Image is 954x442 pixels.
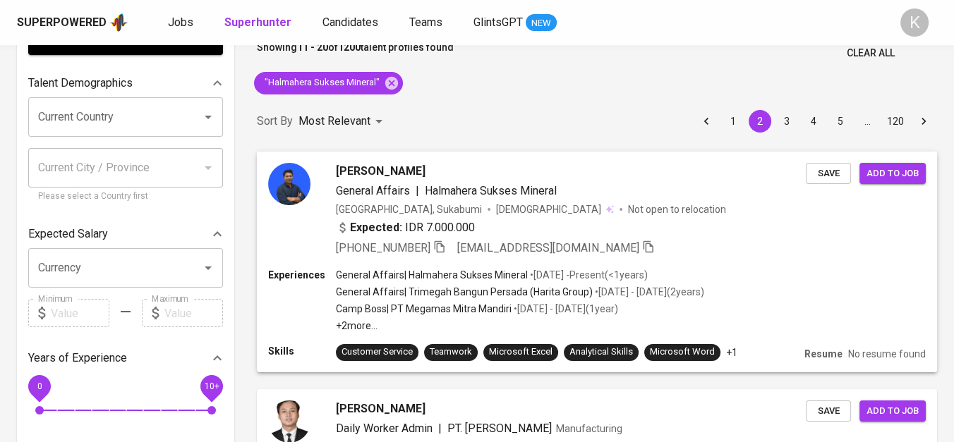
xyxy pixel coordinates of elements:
[859,163,926,185] button: Add to job
[38,190,213,204] p: Please select a Country first
[268,344,336,358] p: Skills
[204,381,219,391] span: 10+
[350,219,402,236] b: Expected:
[336,319,704,333] p: +2 more ...
[342,345,413,359] div: Customer Service
[338,42,361,53] b: 1200
[802,110,825,133] button: Go to page 4
[322,14,381,32] a: Candidates
[447,422,552,435] span: PT. [PERSON_NAME]
[224,16,291,29] b: Superhunter
[336,285,593,299] p: General Affairs | Trimegah Bangun Persada (Harita Group)
[749,110,771,133] button: page 2
[336,184,410,197] span: General Affairs
[512,302,618,316] p: • [DATE] - [DATE] ( 1 year )
[457,241,639,254] span: [EMAIL_ADDRESS][DOMAIN_NAME]
[298,113,370,130] p: Most Relevant
[17,12,128,33] a: Superpoweredapp logo
[496,202,603,216] span: [DEMOGRAPHIC_DATA]
[28,75,133,92] p: Talent Demographics
[28,350,127,367] p: Years of Experience
[806,400,851,422] button: Save
[268,268,336,282] p: Experiences
[438,420,442,437] span: |
[900,8,929,37] div: K
[336,400,425,417] span: [PERSON_NAME]
[17,15,107,31] div: Superpowered
[726,345,737,360] p: +1
[336,163,425,180] span: [PERSON_NAME]
[775,110,798,133] button: Go to page 3
[848,347,926,361] p: No resume found
[298,109,387,135] div: Most Relevant
[336,302,512,316] p: Camp Boss | PT Megamas Mitra Mandiri
[804,347,843,361] p: Resume
[257,113,293,130] p: Sort By
[409,16,442,29] span: Teams
[336,219,475,236] div: IDR 7.000.000
[198,107,218,127] button: Open
[430,345,472,359] div: Teamwork
[806,163,851,185] button: Save
[628,202,726,216] p: Not open to relocation
[867,403,919,419] span: Add to job
[856,114,878,128] div: …
[336,422,433,435] span: Daily Worker Admin
[526,16,557,30] span: NEW
[473,14,557,32] a: GlintsGPT NEW
[336,268,528,282] p: General Affairs | Halmahera Sukses Mineral
[912,110,935,133] button: Go to next page
[28,69,223,97] div: Talent Demographics
[254,76,388,90] span: "Halmahera Sukses Mineral"
[51,299,109,327] input: Value
[695,110,718,133] button: Go to previous page
[28,226,108,243] p: Expected Salary
[829,110,852,133] button: Go to page 5
[336,241,430,254] span: [PHONE_NUMBER]
[867,166,919,182] span: Add to job
[813,403,844,419] span: Save
[883,110,908,133] button: Go to page 120
[722,110,744,133] button: Go to page 1
[593,285,704,299] p: • [DATE] - [DATE] ( 2 years )
[28,220,223,248] div: Expected Salary
[650,345,715,359] div: Microsoft Word
[28,344,223,372] div: Years of Experience
[813,166,844,182] span: Save
[297,42,328,53] b: 11 - 20
[109,12,128,33] img: app logo
[569,345,633,359] div: Analytical Skills
[416,183,419,199] span: |
[489,345,553,359] div: Microsoft Excel
[168,16,193,29] span: Jobs
[859,400,926,422] button: Add to job
[164,299,223,327] input: Value
[37,381,42,391] span: 0
[841,40,900,66] button: Clear All
[224,14,294,32] a: Superhunter
[473,16,523,29] span: GlintsGPT
[257,40,454,66] p: Showing of talent profiles found
[556,423,622,434] span: Manufacturing
[847,44,895,62] span: Clear All
[168,14,196,32] a: Jobs
[425,184,557,197] span: Halmahera Sukses Mineral
[257,152,937,372] a: [PERSON_NAME]General Affairs|Halmahera Sukses Mineral[GEOGRAPHIC_DATA], Sukabumi[DEMOGRAPHIC_DATA...
[198,258,218,278] button: Open
[254,72,403,94] div: "Halmahera Sukses Mineral"
[693,110,937,133] nav: pagination navigation
[409,14,445,32] a: Teams
[322,16,378,29] span: Candidates
[336,202,482,216] div: [GEOGRAPHIC_DATA], Sukabumi
[528,268,648,282] p: • [DATE] - Present ( <1 years )
[268,163,310,205] img: 7557b543-7ee7-477a-adb6-fa36b488e0b7.jpg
